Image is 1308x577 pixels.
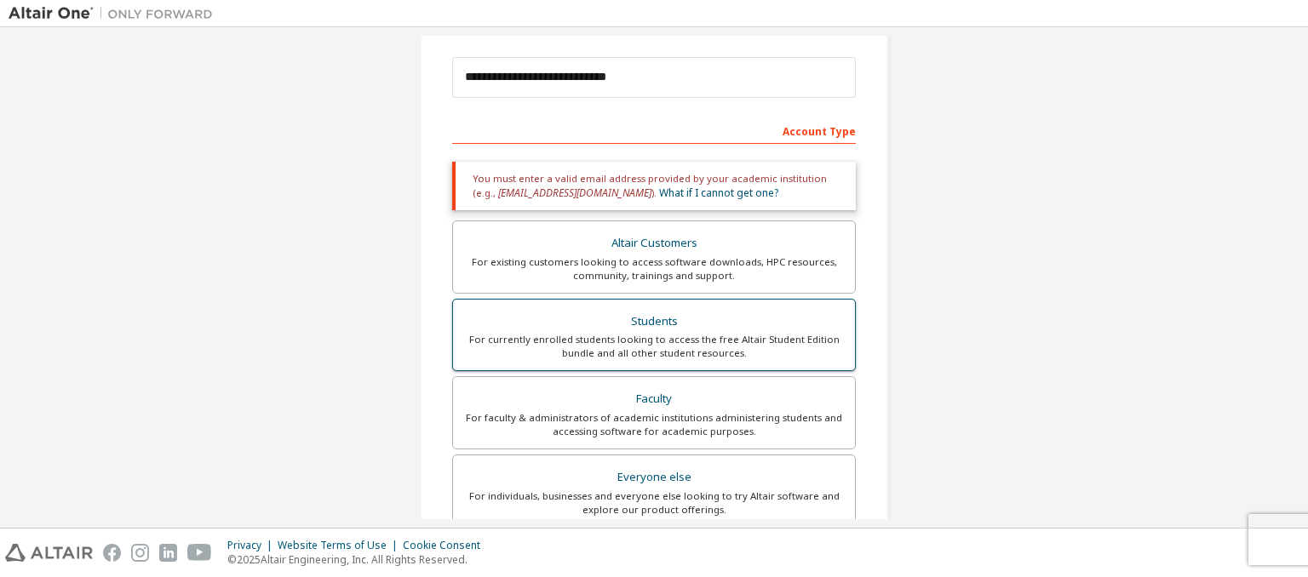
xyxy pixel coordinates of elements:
[227,539,278,552] div: Privacy
[227,552,490,567] p: © 2025 Altair Engineering, Inc. All Rights Reserved.
[159,544,177,562] img: linkedin.svg
[463,333,845,360] div: For currently enrolled students looking to access the free Altair Student Edition bundle and all ...
[452,117,856,144] div: Account Type
[463,387,845,411] div: Faculty
[403,539,490,552] div: Cookie Consent
[463,466,845,489] div: Everyone else
[659,186,778,200] a: What if I cannot get one?
[278,539,403,552] div: Website Terms of Use
[463,310,845,334] div: Students
[103,544,121,562] img: facebook.svg
[5,544,93,562] img: altair_logo.svg
[131,544,149,562] img: instagram.svg
[187,544,212,562] img: youtube.svg
[463,411,845,438] div: For faculty & administrators of academic institutions administering students and accessing softwa...
[463,489,845,517] div: For individuals, businesses and everyone else looking to try Altair software and explore our prod...
[463,255,845,283] div: For existing customers looking to access software downloads, HPC resources, community, trainings ...
[9,5,221,22] img: Altair One
[498,186,651,200] span: [EMAIL_ADDRESS][DOMAIN_NAME]
[452,162,856,210] div: You must enter a valid email address provided by your academic institution (e.g., ).
[463,231,845,255] div: Altair Customers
